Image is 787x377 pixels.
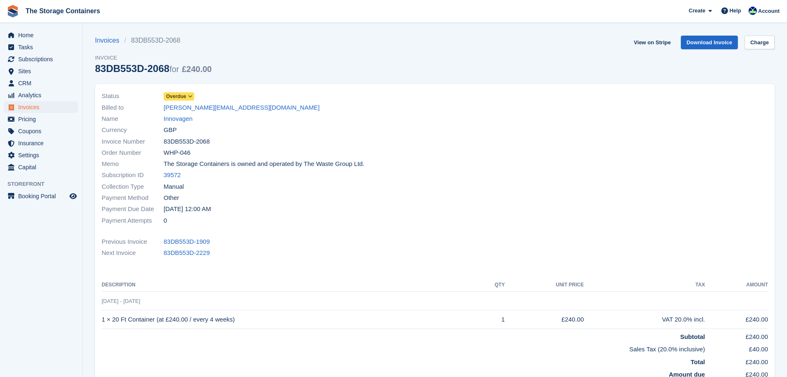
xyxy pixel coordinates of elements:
[102,182,164,192] span: Collection Type
[4,29,78,41] a: menu
[476,310,505,329] td: 1
[744,36,775,49] a: Charge
[164,148,190,158] span: WHP-046
[4,149,78,161] a: menu
[18,29,68,41] span: Home
[102,216,164,226] span: Payment Attempts
[102,204,164,214] span: Payment Due Date
[4,190,78,202] a: menu
[705,279,768,292] th: Amount
[169,65,179,74] span: for
[18,53,68,65] span: Subscriptions
[18,41,68,53] span: Tasks
[102,237,164,247] span: Previous Invoice
[102,148,164,158] span: Order Number
[102,170,164,180] span: Subscription ID
[630,36,674,49] a: View on Stripe
[95,63,212,74] div: 83DB553D-2068
[102,159,164,169] span: Memo
[182,65,212,74] span: £240.00
[102,341,705,354] td: Sales Tax (20.0% inclusive)
[689,7,705,15] span: Create
[164,248,210,258] a: 83DB553D-2229
[705,341,768,354] td: £40.00
[4,77,78,89] a: menu
[102,91,164,101] span: Status
[102,193,164,203] span: Payment Method
[68,191,78,201] a: Preview store
[7,180,82,188] span: Storefront
[95,36,124,46] a: Invoices
[18,190,68,202] span: Booking Portal
[95,54,212,62] span: Invoice
[4,89,78,101] a: menu
[22,4,103,18] a: The Storage Containers
[102,310,476,329] td: 1 × 20 Ft Container (at £240.00 / every 4 weeks)
[4,113,78,125] a: menu
[95,36,212,46] nav: breadcrumbs
[705,310,768,329] td: £240.00
[584,279,705,292] th: Tax
[4,53,78,65] a: menu
[164,170,181,180] a: 39572
[4,161,78,173] a: menu
[164,204,211,214] time: 2025-07-29 23:00:00 UTC
[164,182,184,192] span: Manual
[102,114,164,124] span: Name
[164,159,364,169] span: The Storage Containers is owned and operated by The Waste Group Ltd.
[164,91,194,101] a: Overdue
[18,77,68,89] span: CRM
[164,237,210,247] a: 83DB553D-1909
[705,354,768,367] td: £240.00
[4,101,78,113] a: menu
[680,333,705,340] strong: Subtotal
[4,137,78,149] a: menu
[749,7,757,15] img: Stacy Williams
[18,113,68,125] span: Pricing
[102,298,140,304] span: [DATE] - [DATE]
[681,36,738,49] a: Download Invoice
[584,315,705,324] div: VAT 20.0% incl.
[4,41,78,53] a: menu
[164,193,179,203] span: Other
[691,358,705,365] strong: Total
[705,329,768,341] td: £240.00
[164,125,177,135] span: GBP
[164,216,167,226] span: 0
[102,103,164,113] span: Billed to
[505,279,584,292] th: Unit Price
[476,279,505,292] th: QTY
[164,114,193,124] a: Innovagen
[7,5,19,17] img: stora-icon-8386f47178a22dfd0bd8f6a31ec36ba5ce8667c1dd55bd0f319d3a0aa187defe.svg
[4,65,78,77] a: menu
[102,248,164,258] span: Next Invoice
[730,7,741,15] span: Help
[164,137,210,146] span: 83DB553D-2068
[18,125,68,137] span: Coupons
[102,137,164,146] span: Invoice Number
[102,279,476,292] th: Description
[18,65,68,77] span: Sites
[102,125,164,135] span: Currency
[166,93,186,100] span: Overdue
[164,103,320,113] a: [PERSON_NAME][EMAIL_ADDRESS][DOMAIN_NAME]
[18,89,68,101] span: Analytics
[18,137,68,149] span: Insurance
[18,149,68,161] span: Settings
[18,101,68,113] span: Invoices
[18,161,68,173] span: Capital
[4,125,78,137] a: menu
[758,7,780,15] span: Account
[505,310,584,329] td: £240.00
